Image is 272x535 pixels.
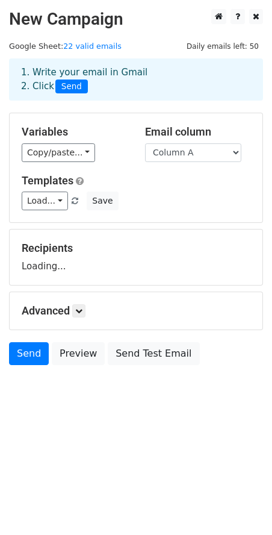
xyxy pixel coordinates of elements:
a: Send [9,342,49,365]
span: Daily emails left: 50 [182,40,263,53]
a: Send Test Email [108,342,199,365]
h5: Email column [145,125,250,139]
a: Copy/paste... [22,143,95,162]
div: 1. Write your email in Gmail 2. Click [12,66,260,93]
h5: Variables [22,125,127,139]
a: 22 valid emails [63,42,122,51]
h2: New Campaign [9,9,263,30]
a: Preview [52,342,105,365]
a: Daily emails left: 50 [182,42,263,51]
small: Google Sheet: [9,42,122,51]
a: Templates [22,174,73,187]
h5: Recipients [22,242,250,255]
h5: Advanced [22,304,250,318]
a: Load... [22,192,68,210]
span: Send [55,80,88,94]
button: Save [87,192,118,210]
div: Loading... [22,242,250,273]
